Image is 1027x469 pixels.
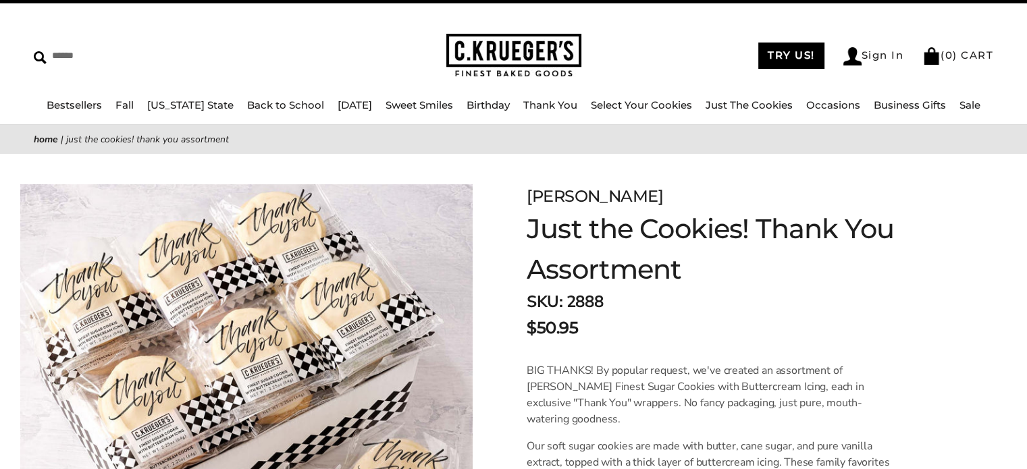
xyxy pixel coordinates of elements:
[843,47,862,65] img: Account
[567,291,603,312] span: 2888
[527,362,896,427] p: BIG THANKS! By popular request, we've created an assortment of [PERSON_NAME] Finest Sugar Cookies...
[34,133,58,146] a: Home
[47,99,102,111] a: Bestsellers
[591,99,692,111] a: Select Your Cookies
[34,51,47,64] img: Search
[527,291,562,312] strong: SKU:
[959,99,980,111] a: Sale
[527,209,957,289] h1: Just the Cookies! Thank You Assortment
[945,49,953,61] span: 0
[922,49,993,61] a: (0) CART
[843,47,904,65] a: Sign In
[527,316,578,340] span: $50.95
[338,99,372,111] a: [DATE]
[758,43,824,69] a: TRY US!
[874,99,946,111] a: Business Gifts
[446,34,581,78] img: C.KRUEGER'S
[61,133,63,146] span: |
[922,47,941,65] img: Bag
[247,99,324,111] a: Back to School
[147,99,234,111] a: [US_STATE] State
[386,99,453,111] a: Sweet Smiles
[34,45,261,66] input: Search
[806,99,860,111] a: Occasions
[66,133,229,146] span: Just the Cookies! Thank You Assortment
[706,99,793,111] a: Just The Cookies
[467,99,510,111] a: Birthday
[527,184,957,209] div: [PERSON_NAME]
[115,99,134,111] a: Fall
[523,99,577,111] a: Thank You
[34,132,993,147] nav: breadcrumbs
